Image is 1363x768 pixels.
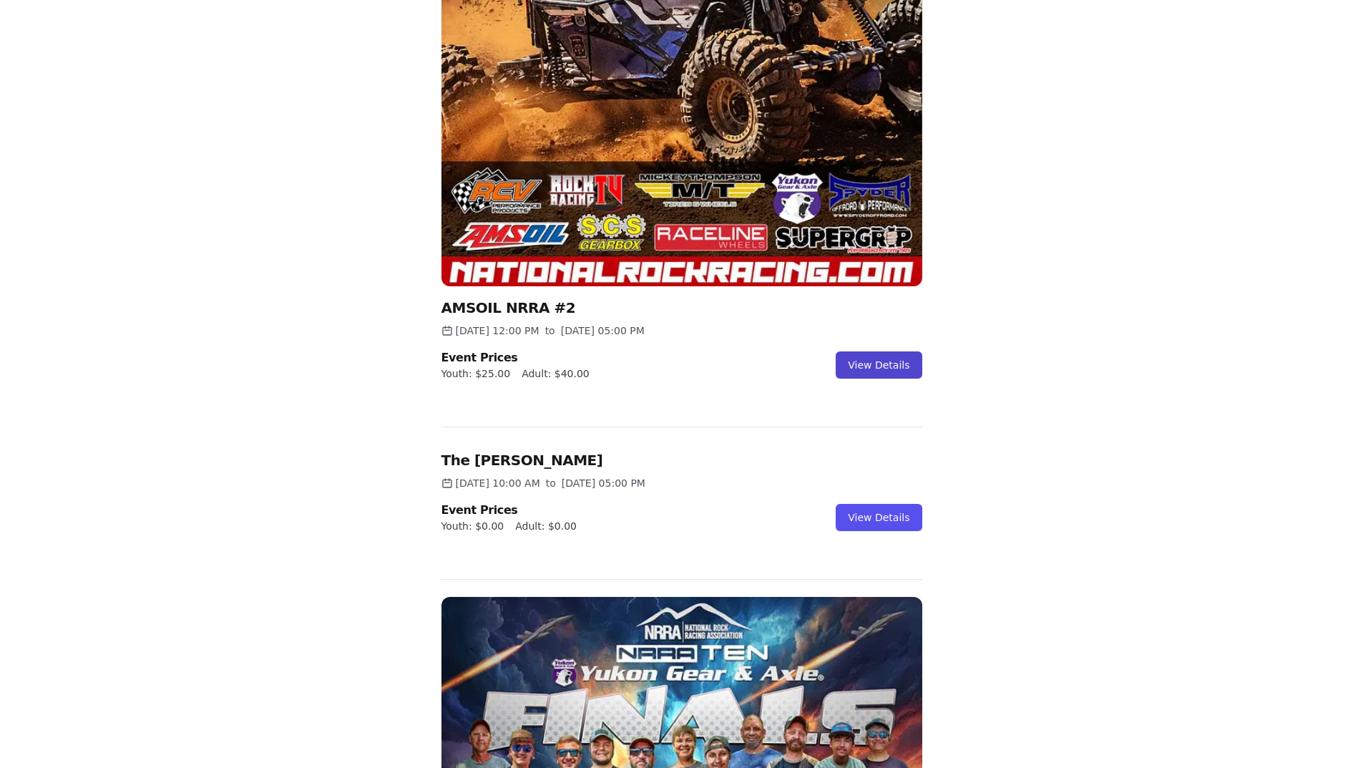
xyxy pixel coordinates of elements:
[441,299,576,316] a: AMSOIL NRRA #2
[546,476,556,490] span: to
[522,366,590,381] span: Adult: $40.00
[441,452,603,469] a: The [PERSON_NAME]
[441,519,504,533] span: Youth: $0.00
[836,351,922,379] a: View Details
[515,519,577,533] span: Adult: $0.00
[562,476,645,490] time: [DATE] 05:00 PM
[441,349,590,366] h2: Event Prices
[456,476,540,490] time: [DATE] 10:00 AM
[836,504,922,531] a: View Details
[561,324,645,338] time: [DATE] 05:00 PM
[441,366,511,381] span: Youth: $25.00
[456,324,539,338] time: [DATE] 12:00 PM
[441,502,577,519] h2: Event Prices
[545,324,555,338] span: to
